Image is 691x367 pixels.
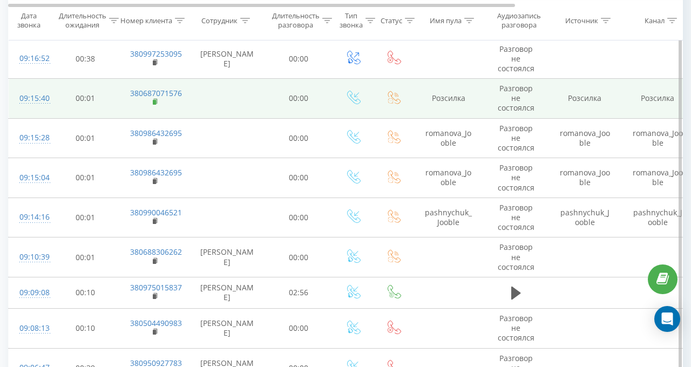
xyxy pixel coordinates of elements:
td: pashnychuk_Jooble [548,198,621,237]
div: Длительность ожидания [59,11,106,30]
a: 380687071576 [130,88,182,98]
div: 09:15:40 [19,88,41,109]
td: [PERSON_NAME] [189,277,265,308]
div: Сотрудник [201,16,238,25]
div: Длительность разговора [272,11,320,30]
a: 380975015837 [130,282,182,293]
td: 00:00 [265,118,333,158]
td: 00:01 [52,79,119,119]
span: Разговор не состоялся [498,162,534,192]
span: Разговор не состоялся [498,242,534,271]
div: 09:09:08 [19,282,41,303]
td: 00:00 [265,39,333,79]
div: Канал [645,16,665,25]
td: Розсилка [414,79,484,119]
div: 09:16:52 [19,48,41,69]
td: 00:00 [265,79,333,119]
span: Разговор не состоялся [498,83,534,113]
span: Разговор не состоялся [498,123,534,153]
span: Разговор не состоялся [498,44,534,73]
span: Разговор не состоялся [498,313,534,343]
td: pashnychuk_Jooble [414,198,484,237]
td: 00:10 [52,309,119,349]
td: 00:38 [52,39,119,79]
a: 380990046521 [130,207,182,218]
div: Имя пула [430,16,462,25]
div: 09:15:04 [19,167,41,188]
div: Номер клиента [120,16,172,25]
a: 380997253095 [130,49,182,59]
span: Разговор не состоялся [498,202,534,232]
td: 00:00 [265,158,333,198]
td: [PERSON_NAME] [189,237,265,277]
td: 00:01 [52,237,119,277]
div: Дата звонка [9,11,49,30]
td: [PERSON_NAME] [189,39,265,79]
td: 00:01 [52,158,119,198]
td: 00:00 [265,309,333,349]
a: 380986432695 [130,128,182,138]
div: 09:14:16 [19,207,41,228]
td: 00:01 [52,118,119,158]
div: 09:10:39 [19,247,41,268]
td: romanova_Jooble [548,118,621,158]
a: 380504490983 [130,318,182,328]
td: romanova_Jooble [548,158,621,198]
td: 00:00 [265,237,333,277]
div: Аудиозапись разговора [493,11,545,30]
div: Статус [381,16,402,25]
div: Open Intercom Messenger [654,306,680,332]
td: 00:00 [265,198,333,237]
td: [PERSON_NAME] [189,309,265,349]
div: 09:08:13 [19,318,41,339]
td: romanova_Jooble [414,118,484,158]
a: 380688306262 [130,247,182,257]
td: 00:10 [52,277,119,308]
a: 380986432695 [130,167,182,178]
div: 09:15:28 [19,127,41,148]
div: Источник [565,16,598,25]
div: Тип звонка [340,11,363,30]
td: romanova_Jooble [414,158,484,198]
td: Розсилка [548,79,621,119]
td: 00:01 [52,198,119,237]
td: 02:56 [265,277,333,308]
